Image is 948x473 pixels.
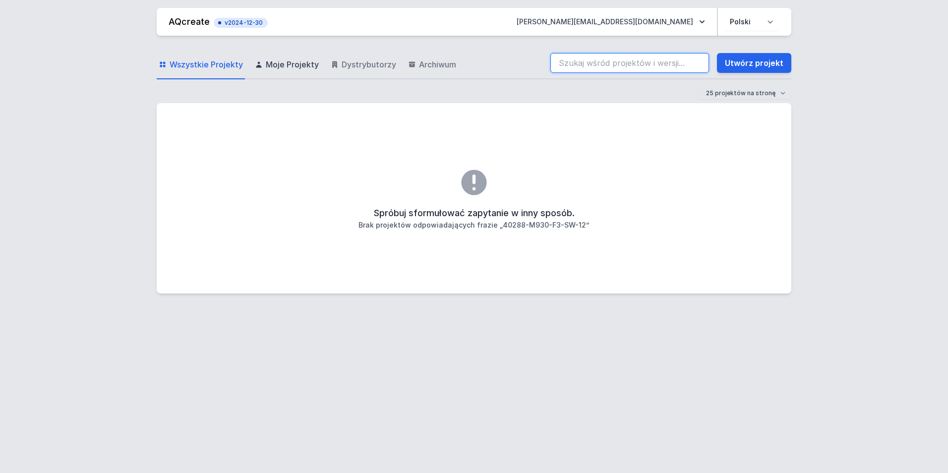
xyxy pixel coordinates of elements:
[266,59,319,70] span: Moje Projekty
[329,51,398,79] a: Dystrybutorzy
[406,51,458,79] a: Archiwum
[550,53,709,73] input: Szukaj wśród projektów i wersji...
[170,59,243,70] span: Wszystkie Projekty
[219,19,263,27] span: v2024-12-30
[342,59,396,70] span: Dystrybutorzy
[374,206,575,220] h2: Spróbuj sformułować zapytanie w inny sposób.
[157,51,245,79] a: Wszystkie Projekty
[717,53,791,73] a: Utwórz projekt
[169,16,210,27] a: AQcreate
[419,59,456,70] span: Archiwum
[509,13,713,31] button: [PERSON_NAME][EMAIL_ADDRESS][DOMAIN_NAME]
[358,220,590,230] h3: Brak projektów odpowiadających frazie „40288-M930-F3-SW-12”
[724,13,779,31] select: Wybierz język
[253,51,321,79] a: Moje Projekty
[214,16,268,28] button: v2024-12-30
